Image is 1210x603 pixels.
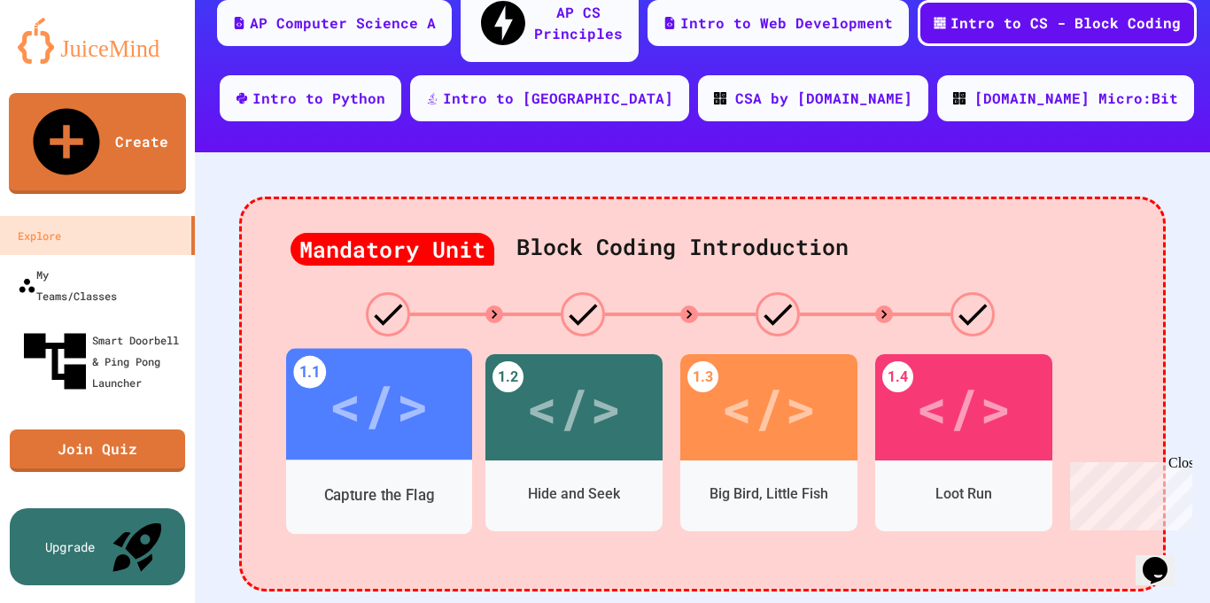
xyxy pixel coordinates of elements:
[916,367,1012,447] div: </>
[721,367,817,447] div: </>
[710,483,828,505] div: Big Bird, Little Fish
[252,88,385,109] div: Intro to Python
[291,233,494,267] div: Mandatory Unit
[7,7,122,112] div: Chat with us now!Close
[714,92,726,104] img: CODE_logo_RGB.png
[953,92,966,104] img: CODE_logo_RGB.png
[528,483,620,505] div: Hide and Seek
[18,18,177,64] img: logo-orange.svg
[680,12,893,34] div: Intro to Web Development
[1136,532,1192,585] iframe: chat widget
[526,367,622,447] div: </>
[974,88,1178,109] div: [DOMAIN_NAME] Micro:Bit
[10,429,185,472] a: Join Quiz
[443,88,673,109] div: Intro to [GEOGRAPHIC_DATA]
[18,225,61,246] div: Explore
[534,2,623,44] div: AP CS Principles
[687,361,718,392] div: 1.3
[293,356,326,389] div: 1.1
[735,88,912,109] div: CSA by [DOMAIN_NAME]
[18,264,117,306] div: My Teams/Classes
[45,537,95,556] div: Upgrade
[1063,455,1192,530] iframe: chat widget
[18,324,188,398] div: Smart Doorbell & Ping Pong Launcher
[935,483,992,505] div: Loot Run
[493,361,524,392] div: 1.2
[250,12,436,34] div: AP Computer Science A
[291,213,1114,266] div: Block Coding Introduction
[950,12,1181,34] div: Intro to CS - Block Coding
[324,483,435,506] div: Capture the Flag
[329,362,429,446] div: </>
[882,361,913,392] div: 1.4
[9,93,186,194] a: Create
